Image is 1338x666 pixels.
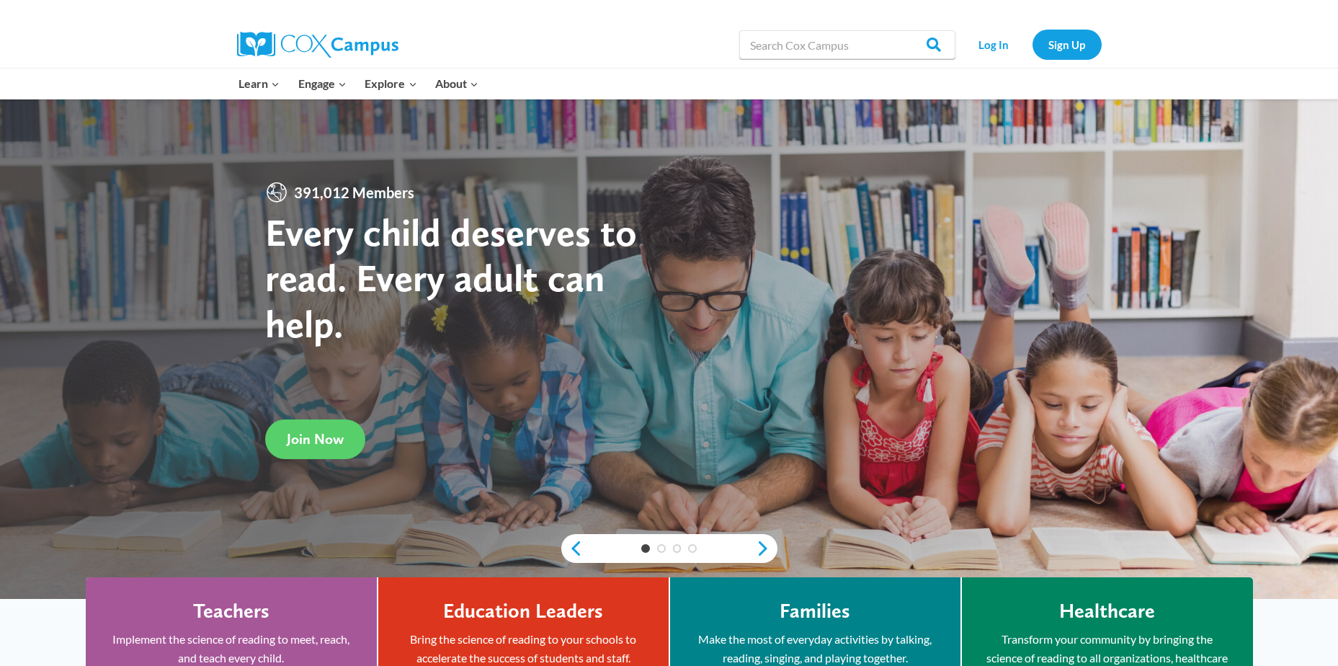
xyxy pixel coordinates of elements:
[1033,30,1102,59] a: Sign Up
[265,419,365,459] a: Join Now
[1059,599,1155,623] h4: Healthcare
[443,599,603,623] h4: Education Leaders
[287,430,344,448] span: Join Now
[561,534,777,563] div: content slider buttons
[365,74,416,93] span: Explore
[238,74,280,93] span: Learn
[756,540,777,557] a: next
[265,209,637,347] strong: Every child deserves to read. Every adult can help.
[963,30,1025,59] a: Log In
[780,599,850,623] h4: Families
[673,544,682,553] a: 3
[298,74,347,93] span: Engage
[641,544,650,553] a: 1
[237,32,398,58] img: Cox Campus
[739,30,955,59] input: Search Cox Campus
[193,599,269,623] h4: Teachers
[435,74,478,93] span: About
[288,181,420,204] span: 391,012 Members
[963,30,1102,59] nav: Secondary Navigation
[561,540,583,557] a: previous
[657,544,666,553] a: 2
[230,68,488,99] nav: Primary Navigation
[688,544,697,553] a: 4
